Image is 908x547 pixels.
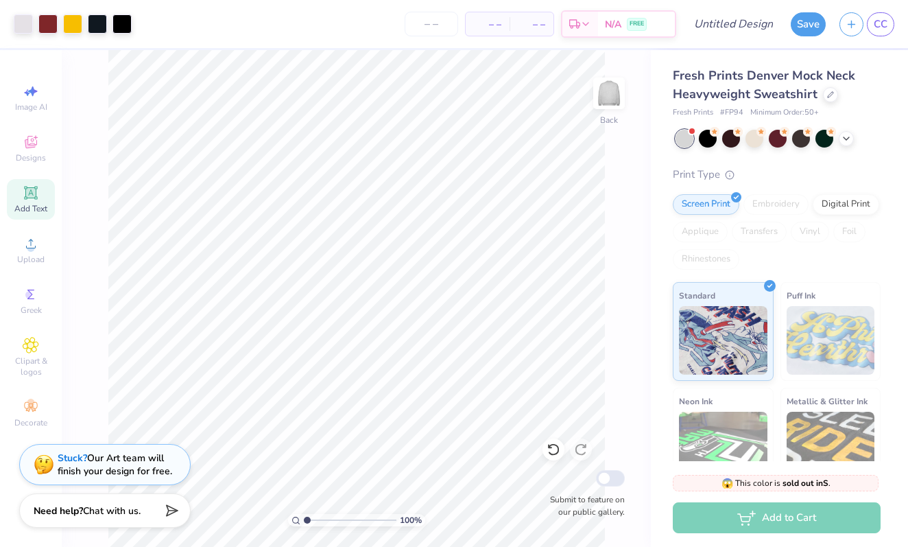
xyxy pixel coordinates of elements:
span: This color is . [721,477,831,489]
div: Our Art team will finish your design for free. [58,452,172,478]
label: Submit to feature on our public gallery. [542,493,625,518]
span: Chat with us. [83,504,141,517]
span: FREE [630,19,644,29]
img: Back [595,80,623,107]
div: Foil [833,222,865,242]
span: Image AI [15,102,47,113]
strong: Stuck? [58,452,87,465]
div: Applique [673,222,728,242]
span: Greek [21,305,42,316]
span: Clipart & logos [7,356,55,377]
input: – – [405,12,458,36]
span: CC [874,16,887,32]
span: Minimum Order: 50 + [750,107,819,119]
div: Back [600,114,618,126]
input: Untitled Design [683,10,784,38]
img: Puff Ink [787,306,875,375]
span: Designs [16,152,46,163]
span: 😱 [721,477,733,490]
span: # FP94 [720,107,743,119]
img: Metallic & Glitter Ink [787,412,875,480]
div: Vinyl [791,222,829,242]
span: Metallic & Glitter Ink [787,394,868,408]
div: Transfers [732,222,787,242]
div: Print Type [673,167,881,183]
div: Rhinestones [673,249,739,270]
strong: Need help? [34,504,83,517]
div: Screen Print [673,194,739,215]
div: Embroidery [743,194,809,215]
div: Digital Print [813,194,879,215]
span: 100 % [400,514,422,526]
img: Standard [679,306,767,375]
span: Upload [17,254,45,265]
span: N/A [605,17,621,32]
span: – – [518,17,545,32]
strong: sold out in S [782,478,828,489]
span: Decorate [14,417,47,428]
span: Fresh Prints Denver Mock Neck Heavyweight Sweatshirt [673,67,855,102]
span: Standard [679,288,715,303]
span: – – [474,17,501,32]
span: Puff Ink [787,288,815,303]
button: Save [791,12,826,36]
a: CC [867,12,894,36]
span: Neon Ink [679,394,713,408]
span: Fresh Prints [673,107,713,119]
img: Neon Ink [679,412,767,480]
span: Add Text [14,203,47,214]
